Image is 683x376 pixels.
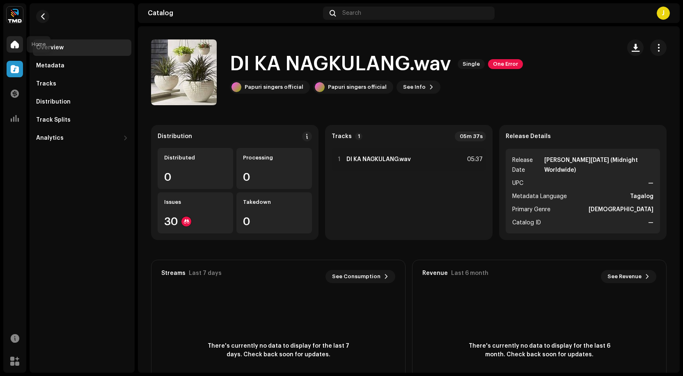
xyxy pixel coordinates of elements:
div: Last 6 month [451,270,488,277]
strong: DI KA NAGKULANG.wav [346,156,411,163]
strong: [DEMOGRAPHIC_DATA] [589,205,653,215]
re-m-nav-item: Metadata [33,58,131,74]
div: Streams [161,270,186,277]
span: Search [342,10,361,16]
span: There's currently no data to display for the last 7 days. Check back soon for updates. [204,342,352,359]
button: See Info [397,81,440,94]
div: Processing [243,155,305,161]
div: Distribution [158,133,192,140]
span: Catalog ID [512,218,541,228]
re-m-nav-item: Overview [33,39,131,56]
strong: Tagalog [630,191,653,201]
h1: DI KA NAGKULANG.wav [230,51,451,77]
div: Distributed [164,155,227,161]
span: Release Date [512,155,543,175]
re-m-nav-dropdown: Analytics [33,130,131,146]
p-badge: 1 [355,133,362,140]
strong: — [648,178,653,188]
span: One Error [488,59,523,69]
button: See Revenue [601,270,656,283]
span: Single [458,59,485,69]
div: Takedown [243,199,305,205]
span: There's currently no data to display for the last 6 month. Check back soon for updates. [465,342,613,359]
span: See Info [403,79,426,95]
re-m-nav-item: Tracks [33,76,131,92]
img: 622bc8f8-b98b-49b5-8c6c-3a84fb01c0a0 [7,7,23,23]
span: Metadata Language [512,191,567,201]
div: Papuri singers official [245,84,303,90]
div: J [657,7,670,20]
div: Distribution [36,99,71,105]
span: See Revenue [607,268,642,285]
span: UPC [512,178,523,188]
div: Analytics [36,135,64,141]
div: Revenue [422,270,448,277]
span: Primary Genre [512,205,550,215]
strong: Release Details [506,133,551,140]
span: See Consumption [332,268,380,285]
re-m-nav-item: Distribution [33,94,131,110]
strong: Tracks [332,133,352,140]
re-m-nav-item: Track Splits [33,112,131,128]
div: Overview [36,44,64,51]
div: 05m 37s [455,131,486,141]
div: Catalog [148,10,320,16]
div: 05:37 [465,155,483,164]
div: Papuri singers official [328,84,387,90]
div: Last 7 days [189,270,222,277]
button: See Consumption [325,270,395,283]
div: Track Splits [36,117,71,123]
strong: [PERSON_NAME][DATE] (Midnight Worldwide) [544,155,653,175]
div: Issues [164,199,227,205]
div: Metadata [36,62,64,69]
strong: — [648,218,653,228]
div: Tracks [36,81,56,87]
